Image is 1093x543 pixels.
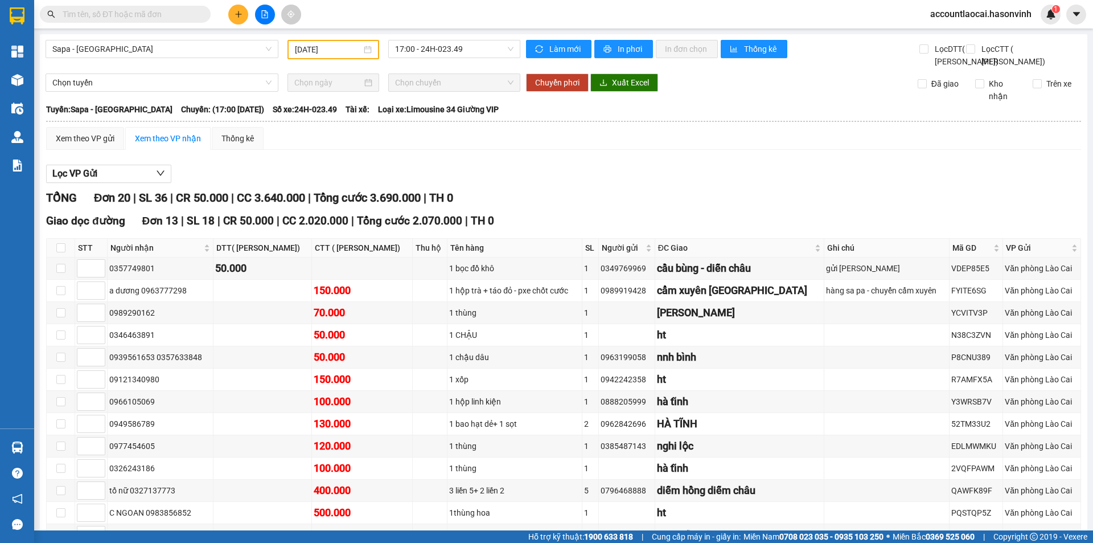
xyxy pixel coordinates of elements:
[237,191,305,205] span: CC 3.640.000
[886,534,890,539] span: ⚪️
[950,413,1003,435] td: 52TM33U2
[1005,373,1079,386] div: Văn phòng Lào Cai
[657,260,822,276] div: cầu bùng - diễn châu
[314,460,410,476] div: 100.000
[657,416,822,432] div: HÀ TĨNH
[983,530,985,543] span: |
[526,74,589,92] button: Chuyển phơi
[395,74,513,91] span: Chọn chuyến
[656,40,718,58] button: In đơn chọn
[1005,395,1079,408] div: Văn phòng Lào Cai
[951,284,1001,297] div: FYITE6SG
[951,418,1001,430] div: 52TM33U2
[63,8,197,21] input: Tìm tên, số ĐT hoặc mã đơn
[952,242,991,254] span: Mã GD
[526,40,591,58] button: syncLàm mới
[950,435,1003,458] td: EDLMWMKU
[176,191,228,205] span: CR 50.000
[314,349,410,365] div: 50.000
[314,527,410,543] div: 200.000
[1005,529,1079,541] div: Văn phòng Lào Cai
[314,416,410,432] div: 130.000
[277,214,280,227] span: |
[582,239,599,258] th: SL
[314,327,410,343] div: 50.000
[449,262,580,275] div: 1 bọc đồ khô
[584,484,597,497] div: 5
[977,43,1047,68] span: Lọc CTT ( [PERSON_NAME])
[590,74,658,92] button: downloadXuất Excel
[351,214,354,227] span: |
[721,40,787,58] button: bar-chartThống kê
[449,418,580,430] div: 1 bao hạt dẻ+ 1 sọt
[584,307,597,319] div: 1
[744,43,778,55] span: Thống kê
[584,532,633,541] strong: 1900 633 818
[618,43,644,55] span: In phơi
[424,191,426,205] span: |
[449,329,580,341] div: 1 CHẬU
[287,10,295,18] span: aim
[826,284,947,297] div: hàng sa pa - chuyển cẩm xuyên
[1005,462,1079,475] div: Văn phòng Lào Cai
[1071,9,1082,19] span: caret-down
[314,371,410,387] div: 150.000
[187,214,215,227] span: SL 18
[52,166,97,181] span: Lọc VP Gửi
[950,502,1003,524] td: PQSTQP5Z
[314,438,410,454] div: 120.000
[94,191,130,205] span: Đơn 20
[109,329,211,341] div: 0346463891
[314,191,421,205] span: Tổng cước 3.690.000
[730,45,739,54] span: bar-chart
[395,40,513,58] span: 17:00 - 24H-023.49
[429,191,453,205] span: TH 0
[1005,484,1079,497] div: Văn phòng Lào Cai
[951,307,1001,319] div: YCVITV3P
[826,262,947,275] div: gửi [PERSON_NAME]
[926,532,975,541] strong: 0369 525 060
[658,242,812,254] span: ĐC Giao
[273,103,337,116] span: Số xe: 24H-023.49
[1003,458,1081,480] td: Văn phòng Lào Cai
[109,395,211,408] div: 0966105069
[657,460,822,476] div: hà tĩnh
[11,103,23,115] img: warehouse-icon
[601,262,653,275] div: 0349769969
[743,530,884,543] span: Miền Nam
[465,214,468,227] span: |
[584,529,597,541] div: 1
[950,369,1003,391] td: R7AMFX5A
[657,349,822,365] div: nnh bình
[228,5,248,25] button: plus
[181,103,264,116] span: Chuyến: (17:00 [DATE])
[449,373,580,386] div: 1 xốp
[447,239,582,258] th: Tên hàng
[930,43,1000,68] span: Lọc DTT( [PERSON_NAME])
[549,43,582,55] span: Làm mới
[824,239,950,258] th: Ghi chú
[599,79,607,88] span: download
[951,351,1001,364] div: P8CNU389
[449,307,580,319] div: 1 thùng
[109,484,211,497] div: tố nữ 0327137773
[1003,346,1081,369] td: Văn phòng Lào Cai
[584,351,597,364] div: 1
[1006,242,1069,254] span: VP Gửi
[950,258,1003,280] td: VDEP85E5
[1005,284,1079,297] div: Văn phòng Lào Cai
[1005,262,1079,275] div: Văn phòng Lào Cai
[1005,507,1079,519] div: Văn phòng Lào Cai
[657,505,822,521] div: ht
[156,169,165,178] span: down
[215,260,310,276] div: 50.000
[951,329,1001,341] div: N38C3ZVN
[135,132,201,145] div: Xem theo VP nhận
[308,191,311,205] span: |
[612,76,649,89] span: Xuất Excel
[657,394,822,410] div: hà tĩnh
[1003,302,1081,324] td: Văn phòng Lào Cai
[312,239,412,258] th: CTT ( [PERSON_NAME])
[223,214,274,227] span: CR 50.000
[584,418,597,430] div: 2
